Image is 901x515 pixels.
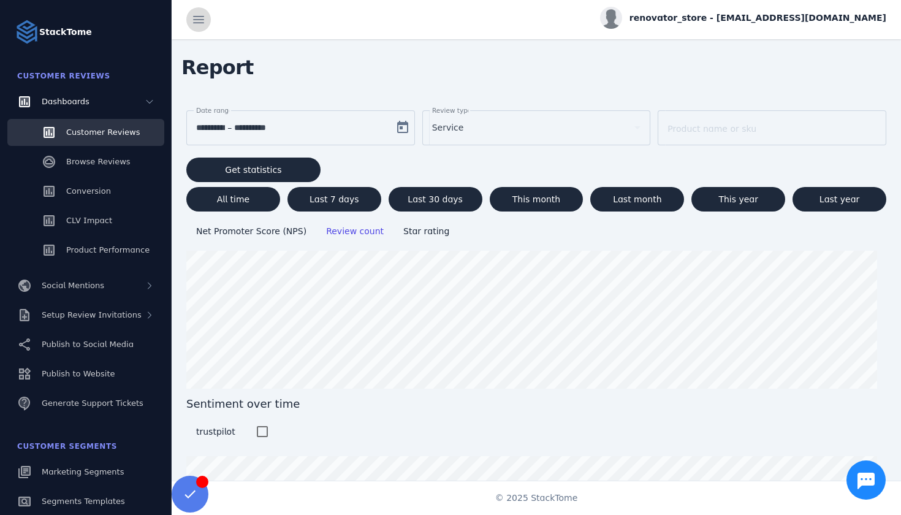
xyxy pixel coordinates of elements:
mat-label: Date range [196,107,232,114]
span: Net Promoter Score (NPS) [196,226,306,236]
a: Marketing Segments [7,459,164,486]
span: Segments Templates [42,497,125,506]
span: Customer Segments [17,442,117,451]
span: – [227,120,232,135]
a: Generate Support Tickets [7,390,164,417]
span: Social Mentions [42,281,104,290]
span: Marketing Segments [42,467,124,476]
img: Logo image [15,20,39,44]
span: Get statistics [225,166,281,174]
span: Sentiment over time [186,395,886,412]
span: Publish to Social Media [42,340,134,349]
button: Last month [590,187,684,212]
span: Generate Support Tickets [42,399,143,408]
span: Review count [326,226,384,236]
span: Customer Reviews [17,72,110,80]
button: All time [186,187,280,212]
span: Setup Review Invitations [42,310,142,319]
span: Last 7 days [310,195,359,204]
span: © 2025 StackTome [495,492,578,505]
mat-label: Review type [432,107,471,114]
a: Conversion [7,178,164,205]
img: profile.jpg [600,7,622,29]
a: Publish to Website [7,360,164,387]
span: Dashboards [42,97,89,106]
a: Publish to Social Media [7,331,164,358]
span: Last 30 days [408,195,463,204]
a: Segments Templates [7,488,164,515]
mat-label: Product name or sku [667,124,756,134]
button: Last year [793,187,886,212]
button: renovator_store - [EMAIL_ADDRESS][DOMAIN_NAME] [600,7,886,29]
span: Browse Reviews [66,157,131,166]
span: Service [432,120,464,135]
span: Report [172,48,264,87]
span: All time [217,195,249,204]
button: This year [691,187,785,212]
a: Browse Reviews [7,148,164,175]
a: Customer Reviews [7,119,164,146]
span: Customer Reviews [66,128,140,137]
span: Last year [819,195,859,204]
button: Open calendar [390,115,415,140]
a: CLV Impact [7,207,164,234]
span: This month [512,195,561,204]
strong: StackTome [39,26,92,39]
span: trustpilot [196,427,235,437]
button: Last 7 days [287,187,381,212]
span: This year [718,195,758,204]
span: renovator_store - [EMAIL_ADDRESS][DOMAIN_NAME] [629,12,886,25]
button: This month [490,187,584,212]
span: Publish to Website [42,369,115,378]
span: Last month [613,195,661,204]
a: Product Performance [7,237,164,264]
span: Conversion [66,186,111,196]
span: Product Performance [66,245,150,254]
span: Star rating [403,226,449,236]
span: CLV Impact [66,216,112,225]
button: Last 30 days [389,187,482,212]
button: Get statistics [186,158,321,182]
